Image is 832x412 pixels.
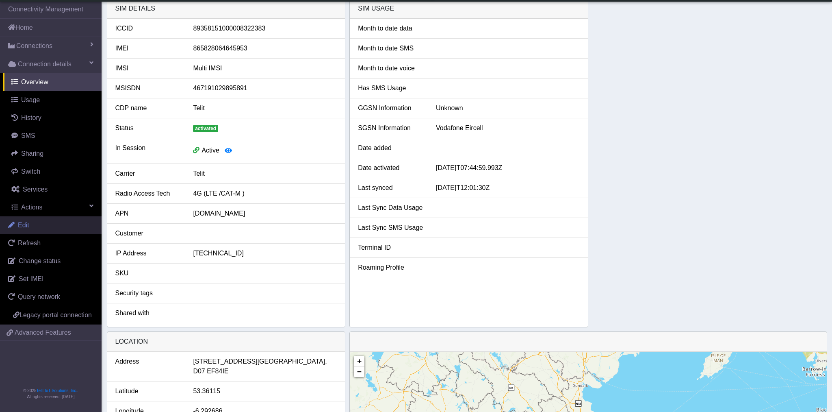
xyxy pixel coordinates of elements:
a: Usage [3,91,102,109]
a: Overview [3,73,102,91]
a: Sharing [3,145,102,163]
div: Unknown [430,103,586,113]
span: Connection details [18,59,71,69]
span: Overview [21,78,48,85]
div: Last synced [352,183,430,193]
div: Month to date voice [352,63,430,73]
span: SMS [21,132,35,139]
div: APN [109,209,187,218]
div: IMSI [109,63,187,73]
button: View session details [219,143,237,159]
div: LOCATION [107,332,345,352]
div: Multi IMSI [187,63,343,73]
a: SMS [3,127,102,145]
span: Change status [19,257,61,264]
div: In Session [109,143,187,159]
span: [GEOGRAPHIC_DATA], [258,357,327,366]
a: Actions [3,198,102,216]
span: Edit [18,222,29,229]
span: [STREET_ADDRESS] [193,357,257,366]
div: Last Sync Data Usage [352,203,430,213]
div: 53.36115 [187,386,343,396]
div: Telit [187,103,343,113]
a: Zoom out [354,366,364,377]
div: Shared with [109,308,187,318]
div: Radio Access Tech [109,189,187,198]
div: [DATE]T07:44:59.993Z [430,163,586,173]
span: Legacy portal connection [19,312,92,318]
span: IE [222,366,228,376]
div: Roaming Profile [352,263,430,272]
span: History [21,114,41,121]
a: History [3,109,102,127]
div: ICCID [109,24,187,33]
span: Connections [16,41,52,51]
a: Telit IoT Solutions, Inc. [37,388,77,393]
div: 865828064645953 [187,44,343,53]
div: SGSN Information [352,123,430,133]
span: Services [23,186,48,193]
span: Sharing [21,150,43,157]
div: Security tags [109,288,187,298]
span: Refresh [18,240,41,246]
div: Customer [109,229,187,238]
div: GGSN Information [352,103,430,113]
div: CDP name [109,103,187,113]
div: Vodafone Eircell [430,123,586,133]
div: MSISDN [109,83,187,93]
div: 467191029895891 [187,83,343,93]
div: IMEI [109,44,187,53]
div: Date activated [352,163,430,173]
span: Actions [21,204,42,211]
div: SKU [109,268,187,278]
span: Usage [21,96,40,103]
span: Switch [21,168,40,175]
a: Zoom in [354,356,364,366]
div: Month to date SMS [352,44,430,53]
div: Last Sync SMS Usage [352,223,430,233]
a: Switch [3,163,102,181]
span: activated [193,125,218,132]
div: Has SMS Usage [352,83,430,93]
span: Active [201,147,219,154]
span: D07 EF84 [193,366,222,376]
a: Services [3,181,102,198]
span: Set IMEI [19,275,43,282]
span: Advanced Features [15,328,71,338]
div: [DOMAIN_NAME] [187,209,343,218]
div: Latitude [109,386,187,396]
div: Month to date data [352,24,430,33]
div: Telit [187,169,343,179]
div: 89358151000008322383 [187,24,343,33]
div: Carrier [109,169,187,179]
div: Date added [352,143,430,153]
div: Terminal ID [352,243,430,253]
div: IP Address [109,249,187,258]
div: [TECHNICAL_ID] [187,249,343,258]
div: [DATE]T12:01:30Z [430,183,586,193]
div: 4G (LTE /CAT-M ) [187,189,343,198]
span: Query network [18,293,60,300]
div: Status [109,123,187,133]
div: Address [109,357,187,376]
